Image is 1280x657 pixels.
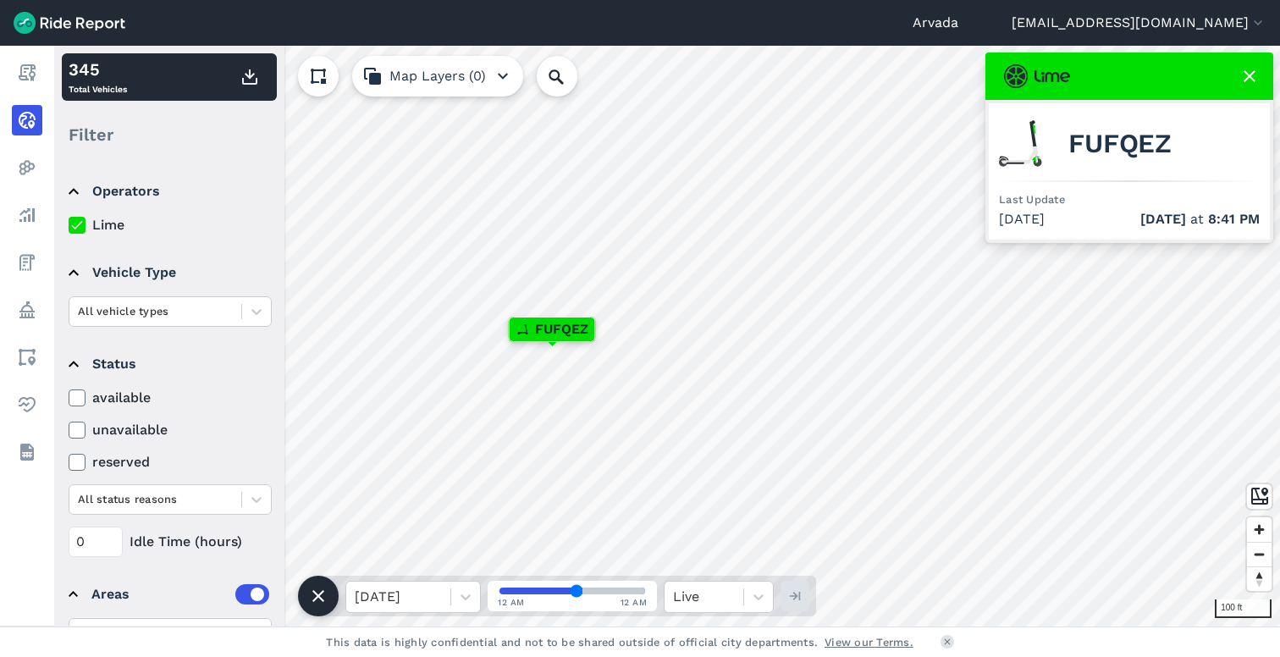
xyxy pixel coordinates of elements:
a: Datasets [12,437,42,467]
label: Lime [69,215,272,235]
span: Last Update [999,193,1065,206]
div: Filter [62,108,277,161]
summary: Areas [69,571,269,618]
a: Areas [12,342,42,373]
a: Analyze [12,200,42,230]
img: Lime scooter [999,120,1045,167]
summary: Status [69,340,269,388]
span: FUFQEZ [535,319,588,340]
button: Reset bearing to north [1247,566,1272,591]
div: Total Vehicles [69,57,127,97]
a: View our Terms. [825,634,913,650]
canvas: Map [54,46,1280,627]
a: Realtime [12,105,42,135]
a: Health [12,389,42,420]
summary: Operators [69,168,269,215]
span: 8:41 PM [1208,211,1260,227]
summary: Vehicle Type [69,249,269,296]
button: Zoom out [1247,542,1272,566]
a: Arvada [913,13,958,33]
span: FUFQEZ [1068,134,1172,154]
img: Lime [1004,64,1070,88]
a: Fees [12,247,42,278]
div: 100 ft [1215,599,1272,618]
label: unavailable [69,420,272,440]
span: at [1140,209,1260,229]
button: Map Layers (0) [352,56,523,97]
a: Report [12,58,42,88]
input: Search Location or Vehicles [537,56,604,97]
div: [DATE] [999,209,1260,229]
span: 12 AM [621,596,648,609]
div: Idle Time (hours) [69,527,272,557]
a: Policy [12,295,42,325]
label: reserved [69,452,272,472]
button: Zoom in [1247,517,1272,542]
button: [EMAIL_ADDRESS][DOMAIN_NAME] [1012,13,1266,33]
span: [DATE] [1140,211,1186,227]
div: 345 [69,57,127,82]
label: available [69,388,272,408]
a: Heatmaps [12,152,42,183]
img: Ride Report [14,12,125,34]
span: 12 AM [498,596,525,609]
div: Areas [91,584,269,605]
